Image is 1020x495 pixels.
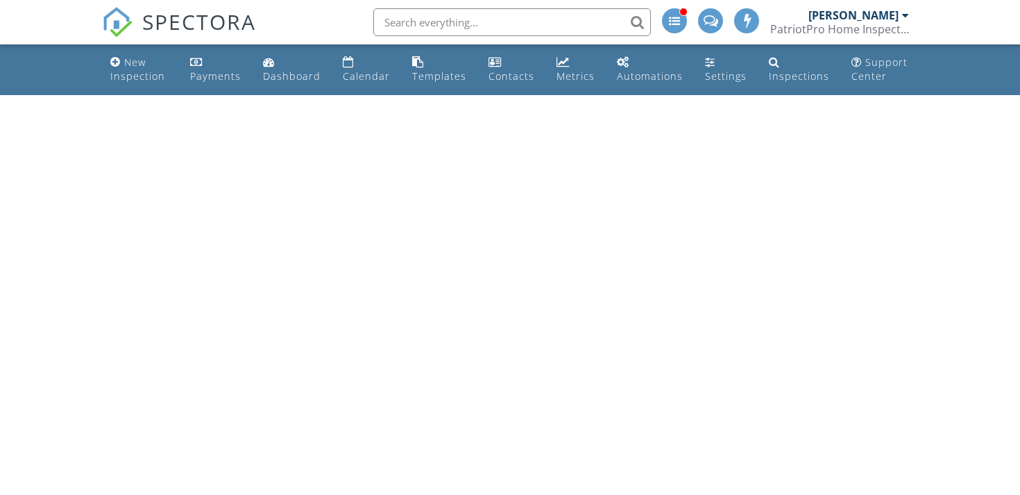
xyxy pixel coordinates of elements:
div: Inspections [769,69,829,83]
div: Automations [617,69,683,83]
input: Search everything... [373,8,651,36]
div: Calendar [343,69,390,83]
div: [PERSON_NAME] [808,8,899,22]
div: Settings [705,69,747,83]
div: Metrics [556,69,595,83]
a: Payments [185,50,246,90]
div: Dashboard [263,69,321,83]
a: Templates [407,50,472,90]
div: Templates [412,69,466,83]
a: SPECTORA [102,19,256,48]
span: SPECTORA [142,7,256,36]
a: Inspections [763,50,835,90]
div: PatriotPro Home Inspections LLC [770,22,909,36]
a: Calendar [337,50,396,90]
div: Support Center [851,56,908,83]
a: Support Center [846,50,915,90]
a: Settings [699,50,752,90]
a: Metrics [551,50,600,90]
img: The Best Home Inspection Software - Spectora [102,7,133,37]
div: New Inspection [110,56,165,83]
div: Payments [190,69,241,83]
div: Contacts [488,69,534,83]
a: Dashboard [257,50,326,90]
a: Automations (Advanced) [611,50,688,90]
a: New Inspection [105,50,173,90]
a: Contacts [483,50,540,90]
